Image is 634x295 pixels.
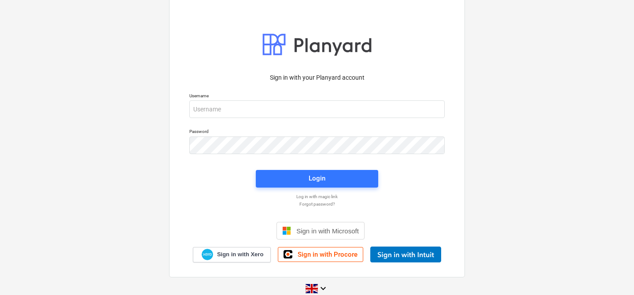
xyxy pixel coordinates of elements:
p: Sign in with your Planyard account [189,73,445,82]
a: Forgot password? [185,201,449,207]
a: Sign in with Procore [278,247,363,262]
span: Sign in with Xero [217,251,263,258]
img: Microsoft logo [282,226,291,235]
img: Xero logo [202,249,213,261]
a: Log in with magic link [185,194,449,199]
input: Username [189,100,445,118]
a: Sign in with Xero [193,247,271,262]
p: Password [189,129,445,136]
i: keyboard_arrow_down [318,283,328,294]
p: Username [189,93,445,100]
span: Sign in with Procore [298,251,358,258]
span: Sign in with Microsoft [296,227,359,235]
button: Login [256,170,378,188]
div: Login [309,173,325,184]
